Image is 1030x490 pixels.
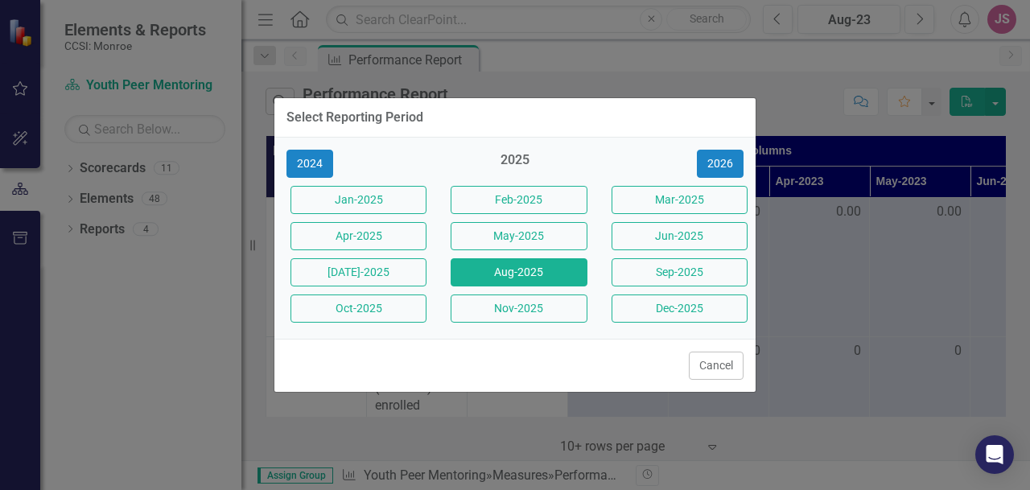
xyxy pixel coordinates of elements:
[451,294,587,323] button: Nov-2025
[697,150,744,178] button: 2026
[612,186,748,214] button: Mar-2025
[451,258,587,286] button: Aug-2025
[290,258,426,286] button: [DATE]-2025
[612,222,748,250] button: Jun-2025
[290,186,426,214] button: Jan-2025
[689,352,744,380] button: Cancel
[286,110,423,125] div: Select Reporting Period
[451,222,587,250] button: May-2025
[612,294,748,323] button: Dec-2025
[612,258,748,286] button: Sep-2025
[290,294,426,323] button: Oct-2025
[286,150,333,178] button: 2024
[451,186,587,214] button: Feb-2025
[447,151,583,178] div: 2025
[975,435,1014,474] div: Open Intercom Messenger
[290,222,426,250] button: Apr-2025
